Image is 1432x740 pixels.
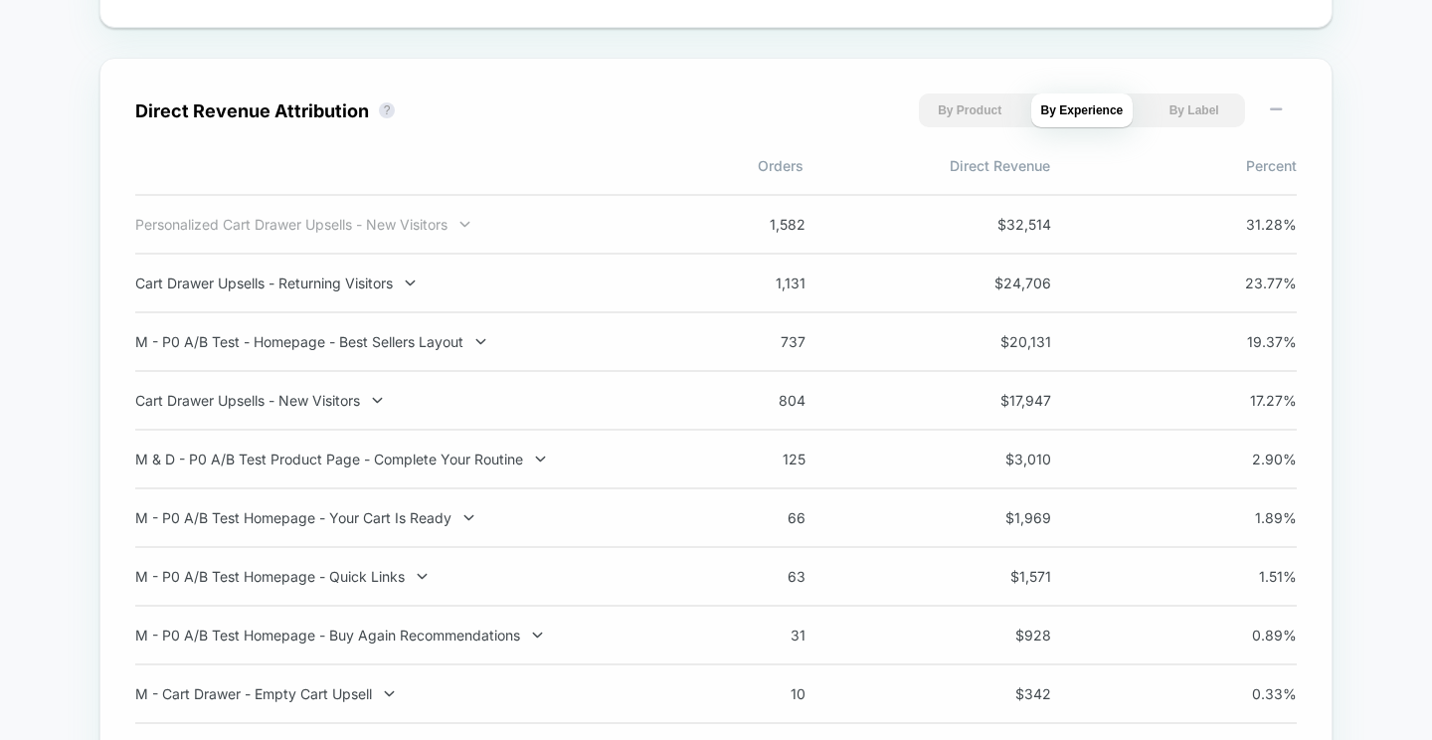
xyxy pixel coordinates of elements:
div: M - P0 A/B Test Homepage - Your Cart Is Ready [135,509,658,526]
span: 0.33 % [1207,685,1297,702]
span: 125 [716,451,805,467]
span: 23.77 % [1207,275,1297,291]
span: 31 [716,627,805,644]
button: By Experience [1031,93,1134,127]
span: 31.28 % [1207,216,1297,233]
span: $ 24,706 [962,275,1051,291]
span: 2.90 % [1207,451,1297,467]
span: 17.27 % [1207,392,1297,409]
span: $ 3,010 [962,451,1051,467]
button: By Label [1143,93,1245,127]
div: M & D - P0 A/B Test Product Page - Complete Your Routine [135,451,658,467]
span: Direct Revenue [804,157,1050,174]
div: M - P0 A/B Test Homepage - Quick Links [135,568,658,585]
span: 66 [716,509,805,526]
span: 19.37 % [1207,333,1297,350]
span: $ 1,969 [962,509,1051,526]
span: $ 17,947 [962,392,1051,409]
span: 1.51 % [1207,568,1297,585]
span: 1,582 [716,216,805,233]
span: 63 [716,568,805,585]
span: $ 1,571 [962,568,1051,585]
span: 0.89 % [1207,627,1297,644]
span: 10 [716,685,805,702]
span: $ 32,514 [962,216,1051,233]
span: 737 [716,333,805,350]
div: Personalized Cart Drawer Upsells - New Visitors [135,216,658,233]
div: Cart Drawer Upsells - Returning Visitors [135,275,658,291]
span: 804 [716,392,805,409]
div: M - P0 A/B Test Homepage - Buy Again Recommendations [135,627,658,644]
span: Orders [557,157,804,174]
button: ? [379,102,395,118]
div: Direct Revenue Attribution [135,100,369,121]
span: $ 342 [962,685,1051,702]
div: M - Cart Drawer - Empty Cart Upsell [135,685,658,702]
span: $ 20,131 [962,333,1051,350]
div: M - P0 A/B Test - Homepage - Best Sellers Layout [135,333,658,350]
span: 1.89 % [1207,509,1297,526]
div: Cart Drawer Upsells - New Visitors [135,392,658,409]
span: 1,131 [716,275,805,291]
button: By Product [919,93,1021,127]
span: $ 928 [962,627,1051,644]
span: Percent [1050,157,1297,174]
